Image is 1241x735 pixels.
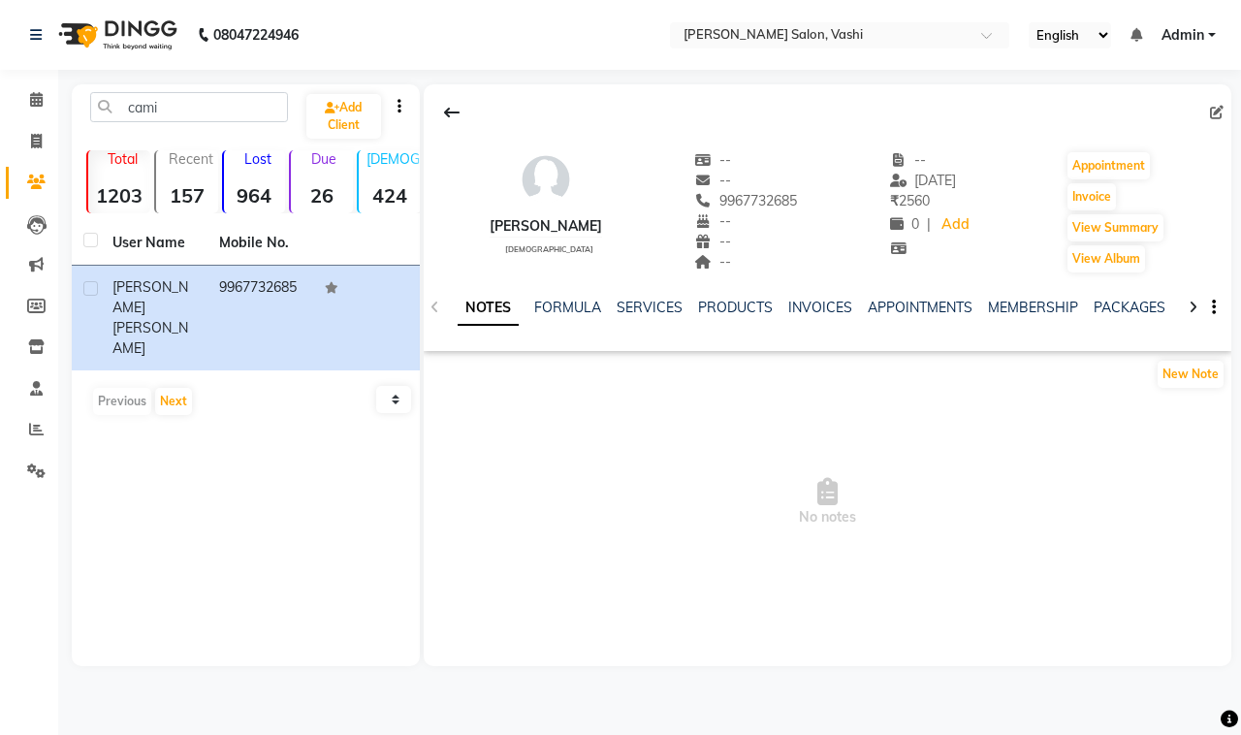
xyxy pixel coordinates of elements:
button: View Summary [1067,214,1163,241]
button: New Note [1158,361,1224,388]
span: [DATE] [890,172,957,189]
strong: 1203 [88,183,150,208]
a: Add Client [306,94,381,139]
a: APPOINTMENTS [868,299,972,316]
span: -- [695,151,732,169]
p: Due [295,150,353,168]
span: Admin [1161,25,1204,46]
p: Recent [164,150,218,168]
a: SERVICES [617,299,683,316]
strong: 157 [156,183,218,208]
input: Search by Name/Mobile/Email/Code [90,92,288,122]
th: User Name [101,221,207,266]
img: avatar [517,150,575,208]
button: Invoice [1067,183,1116,210]
img: logo [49,8,182,62]
p: Total [96,150,150,168]
span: [DEMOGRAPHIC_DATA] [505,244,593,254]
span: ₹ [890,192,899,209]
a: Add [939,211,972,239]
button: View Album [1067,245,1145,272]
a: MEMBERSHIP [988,299,1078,316]
span: [PERSON_NAME] [112,278,188,316]
a: FORMULA [534,299,601,316]
span: -- [695,212,732,230]
strong: 964 [224,183,286,208]
th: Mobile No. [207,221,314,266]
span: 0 [890,215,919,233]
span: -- [695,172,732,189]
span: | [927,214,931,235]
span: [PERSON_NAME] [112,319,188,357]
b: 08047224946 [213,8,299,62]
strong: 424 [359,183,421,208]
span: -- [890,151,927,169]
span: -- [695,233,732,250]
a: NOTES [458,291,519,326]
a: PACKAGES [1094,299,1165,316]
p: Lost [232,150,286,168]
span: -- [695,253,732,271]
div: Back to Client [431,94,472,131]
a: INVOICES [788,299,852,316]
button: Appointment [1067,152,1150,179]
strong: 26 [291,183,353,208]
td: 9967732685 [207,266,314,370]
span: 9967732685 [695,192,798,209]
a: PRODUCTS [698,299,773,316]
span: 2560 [890,192,930,209]
span: No notes [424,405,1231,599]
div: [PERSON_NAME] [490,216,602,237]
p: [DEMOGRAPHIC_DATA] [366,150,421,168]
button: Next [155,388,192,415]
